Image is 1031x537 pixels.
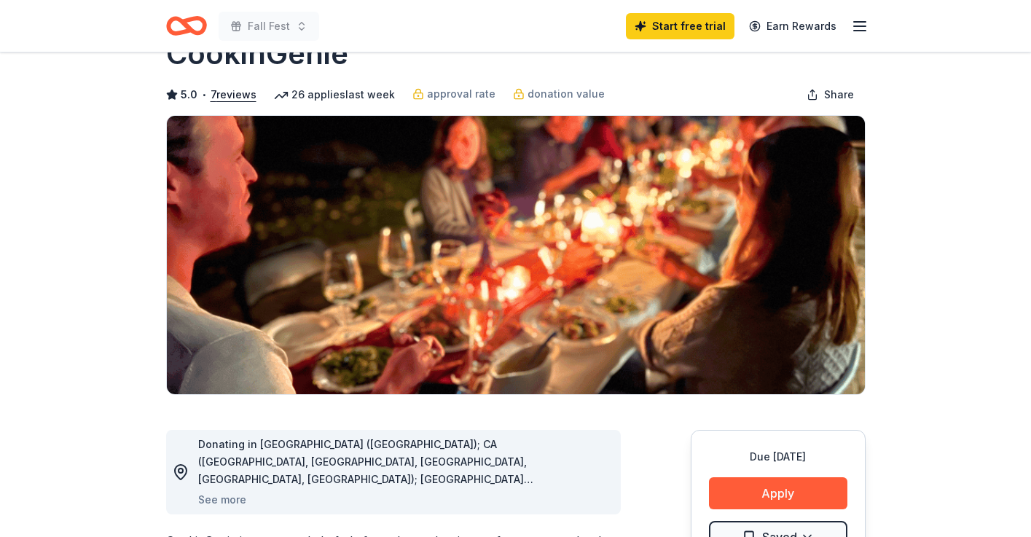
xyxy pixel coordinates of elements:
a: donation value [513,85,605,103]
button: Apply [709,477,847,509]
span: approval rate [427,85,495,103]
a: Start free trial [626,13,734,39]
div: 26 applies last week [274,86,395,103]
button: See more [198,491,246,509]
div: Due [DATE] [709,448,847,466]
button: Share [795,80,866,109]
a: Earn Rewards [740,13,845,39]
a: approval rate [412,85,495,103]
img: Image for CookinGenie [167,116,865,394]
span: donation value [528,85,605,103]
button: Fall Fest [219,12,319,41]
h1: CookinGenie [166,34,348,74]
span: • [201,89,206,101]
span: Share [824,86,854,103]
span: 5.0 [181,86,197,103]
button: 7reviews [211,86,256,103]
a: Home [166,9,207,43]
span: Fall Fest [248,17,290,35]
